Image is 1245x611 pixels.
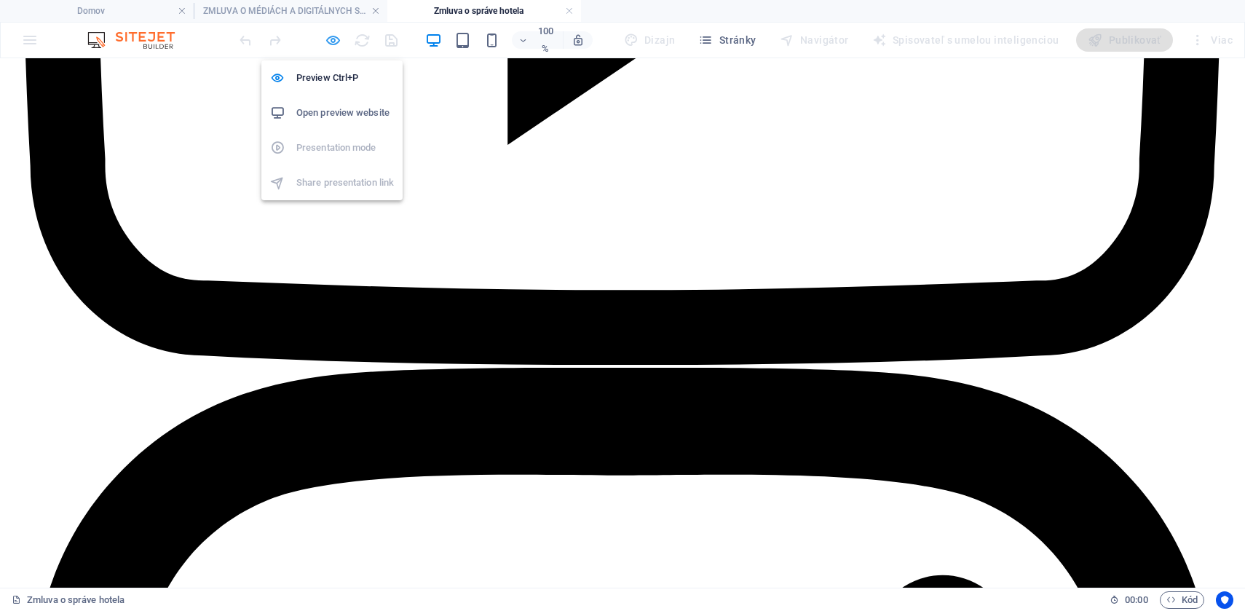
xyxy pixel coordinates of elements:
[512,31,564,49] button: 100 %
[296,69,394,87] h6: Preview Ctrl+P
[538,25,553,54] font: 100 %
[1125,594,1147,605] font: 00:00
[296,104,394,122] h6: Open preview website
[77,6,105,16] font: Domov
[1182,594,1198,605] font: Kód
[1110,591,1148,609] h6: Čas relácie
[719,34,756,46] font: Stránky
[84,31,193,49] img: Logo editora
[203,6,426,16] font: ZMLUVA O MÉDIÁCH A DIGITÁLNYCH SLUŽBÁCH (MSA)
[27,594,125,605] font: Zmluva o správe hotela
[434,6,523,16] font: Zmluva o správe hotela
[692,28,762,52] button: Stránky
[572,33,585,47] i: Pri zmene veľkosti sa úroveň priblíženia automaticky upraví tak, aby sa prispôsobila vybranému za...
[1160,591,1204,609] button: Kód
[12,591,125,609] a: Kliknutím zrušíte výber. Dvojitým kliknutím otvoríte Stránky.
[1216,591,1233,609] button: Zameranie na používateľa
